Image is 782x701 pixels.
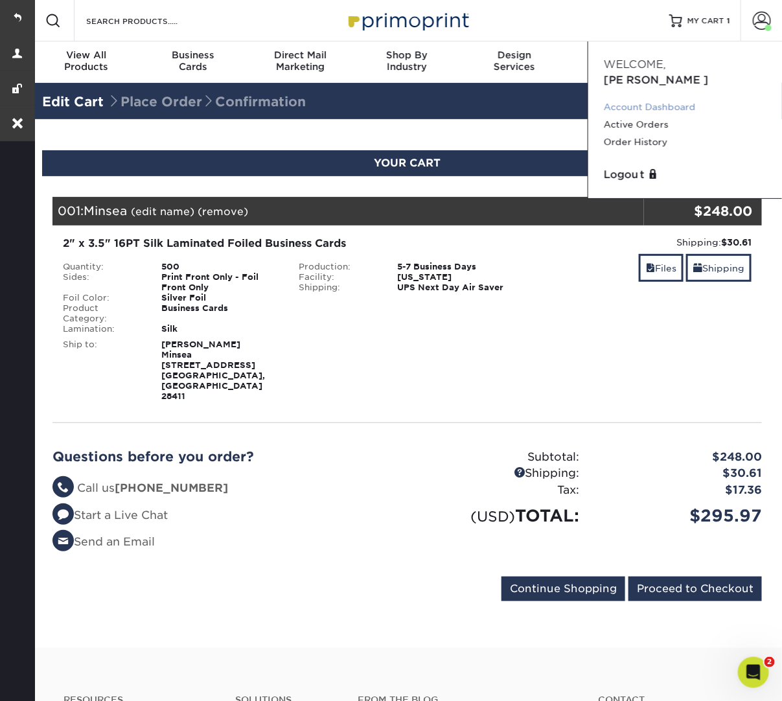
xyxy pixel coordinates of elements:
div: Print Front Only - Foil Front Only [152,272,290,293]
div: Lamination: [53,324,152,334]
img: Primoprint [343,6,472,34]
div: 500 [152,262,290,272]
div: [US_STATE] [387,272,525,282]
div: Shipping: [408,465,590,482]
a: Edit Cart [42,94,104,109]
div: Tax: [408,482,590,499]
div: Shipping: [535,236,752,249]
iframe: Intercom live chat [738,657,769,688]
a: Start a Live Chat [52,509,168,522]
small: (USD) [471,508,516,525]
a: (remove) [198,205,248,218]
a: View AllProducts [32,41,139,83]
div: Product Category: [53,303,152,324]
span: YOUR CART [374,157,441,169]
div: Services [461,49,568,73]
div: Sides: [53,272,152,293]
strong: $30.61 [721,237,752,247]
div: 5-7 Business Days [387,262,525,272]
div: Subtotal: [408,449,590,466]
div: Production: [289,262,387,272]
input: Continue Shopping [501,577,625,601]
a: Order History [604,133,766,151]
span: Direct Mail [247,49,354,61]
div: 2" x 3.5" 16PT Silk Laminated Foiled Business Cards [63,236,516,251]
div: Ship to: [53,339,152,402]
div: Industry [354,49,461,73]
li: Call us [52,480,398,497]
a: Files [639,254,684,282]
div: $248.00 [590,449,772,466]
div: $30.61 [590,465,772,482]
span: View All [32,49,139,61]
a: (edit name) [131,205,194,218]
div: Silk [152,324,290,334]
div: 001: [52,197,644,225]
a: Shop ByIndustry [354,41,461,83]
div: $17.36 [590,482,772,499]
span: Minsea [84,203,127,218]
a: Shipping [686,254,752,282]
span: 1 [727,16,730,25]
div: Business Cards [152,303,290,324]
input: Proceed to Checkout [628,577,762,601]
div: UPS Next Day Air Saver [387,282,525,293]
span: Resources [568,49,674,61]
a: Resources& Templates [568,41,674,83]
div: Marketing [247,49,354,73]
span: Design [461,49,568,61]
a: DesignServices [461,41,568,83]
strong: [PHONE_NUMBER] [115,481,228,494]
h2: Questions before you order? [52,449,398,465]
a: Direct MailMarketing [247,41,354,83]
span: [PERSON_NAME] [604,74,709,86]
a: Logout [604,167,766,183]
span: 2 [765,657,775,667]
span: shipping [693,263,702,273]
div: Foil Color: [53,293,152,303]
div: Shipping: [289,282,387,293]
div: Silver Foil [152,293,290,303]
span: MY CART [687,16,724,27]
div: & Templates [568,49,674,73]
div: Cards [139,49,246,73]
span: Welcome, [604,58,666,71]
div: Quantity: [53,262,152,272]
a: Active Orders [604,116,766,133]
a: Send an Email [52,535,155,548]
div: $248.00 [644,201,753,221]
div: $295.97 [590,503,772,528]
span: Place Order Confirmation [108,94,306,109]
div: TOTAL: [408,503,590,528]
input: SEARCH PRODUCTS..... [85,13,211,29]
div: Facility: [289,272,387,282]
span: Business [139,49,246,61]
span: files [646,263,655,273]
a: BusinessCards [139,41,246,83]
div: Products [32,49,139,73]
a: Account Dashboard [604,98,766,116]
strong: [PERSON_NAME] Minsea [STREET_ADDRESS] [GEOGRAPHIC_DATA], [GEOGRAPHIC_DATA] 28411 [161,339,265,401]
span: Shop By [354,49,461,61]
